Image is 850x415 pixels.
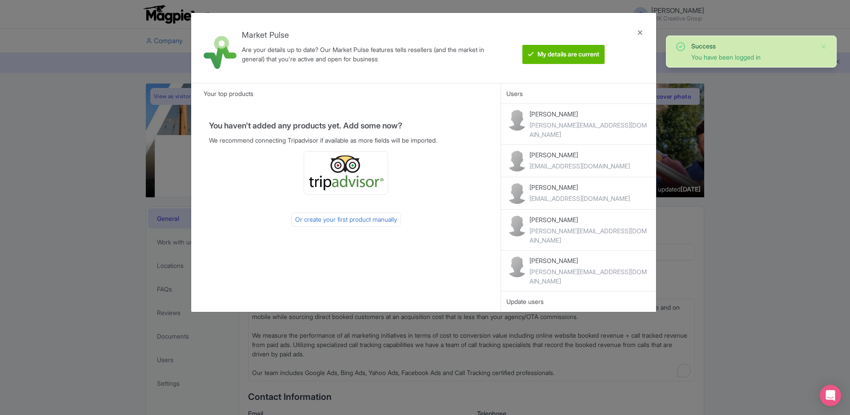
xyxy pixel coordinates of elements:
img: contact-b11cc6e953956a0c50a2f97983291f06.png [506,109,528,131]
div: [PERSON_NAME][EMAIL_ADDRESS][DOMAIN_NAME] [529,120,650,139]
p: [PERSON_NAME] [529,183,630,192]
div: [PERSON_NAME][EMAIL_ADDRESS][DOMAIN_NAME] [529,226,650,245]
btn: My details are current [522,45,605,64]
div: [EMAIL_ADDRESS][DOMAIN_NAME] [529,194,630,203]
h4: You haven't added any products yet. Add some now? [209,121,483,130]
div: Users [501,83,656,104]
p: [PERSON_NAME] [529,215,650,224]
button: Close [820,41,827,52]
p: [PERSON_NAME] [529,109,650,119]
div: You have been logged in [691,52,813,62]
p: [PERSON_NAME] [529,150,630,160]
img: contact-b11cc6e953956a0c50a2f97983291f06.png [506,150,528,172]
div: Update users [506,297,650,307]
div: Are your details up to date? Our Market Pulse features tells resellers (and the market in general... [242,45,497,64]
img: contact-b11cc6e953956a0c50a2f97983291f06.png [506,256,528,277]
img: contact-b11cc6e953956a0c50a2f97983291f06.png [506,215,528,236]
p: We recommend connecting Tripadvisor if available as more fields will be imported. [209,136,483,145]
div: Or create your first product manually [291,212,401,227]
p: [PERSON_NAME] [529,256,650,265]
div: [EMAIL_ADDRESS][DOMAIN_NAME] [529,161,630,171]
div: Open Intercom Messenger [820,385,841,406]
h4: Market Pulse [242,31,497,40]
img: ta_logo-885a1c64328048f2535e39284ba9d771.png [308,155,384,191]
div: [PERSON_NAME][EMAIL_ADDRESS][DOMAIN_NAME] [529,267,650,286]
div: Success [691,41,813,51]
img: contact-b11cc6e953956a0c50a2f97983291f06.png [506,183,528,204]
div: Your top products [191,83,501,104]
img: market_pulse-1-0a5220b3d29e4a0de46fb7534bebe030.svg [204,36,237,69]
